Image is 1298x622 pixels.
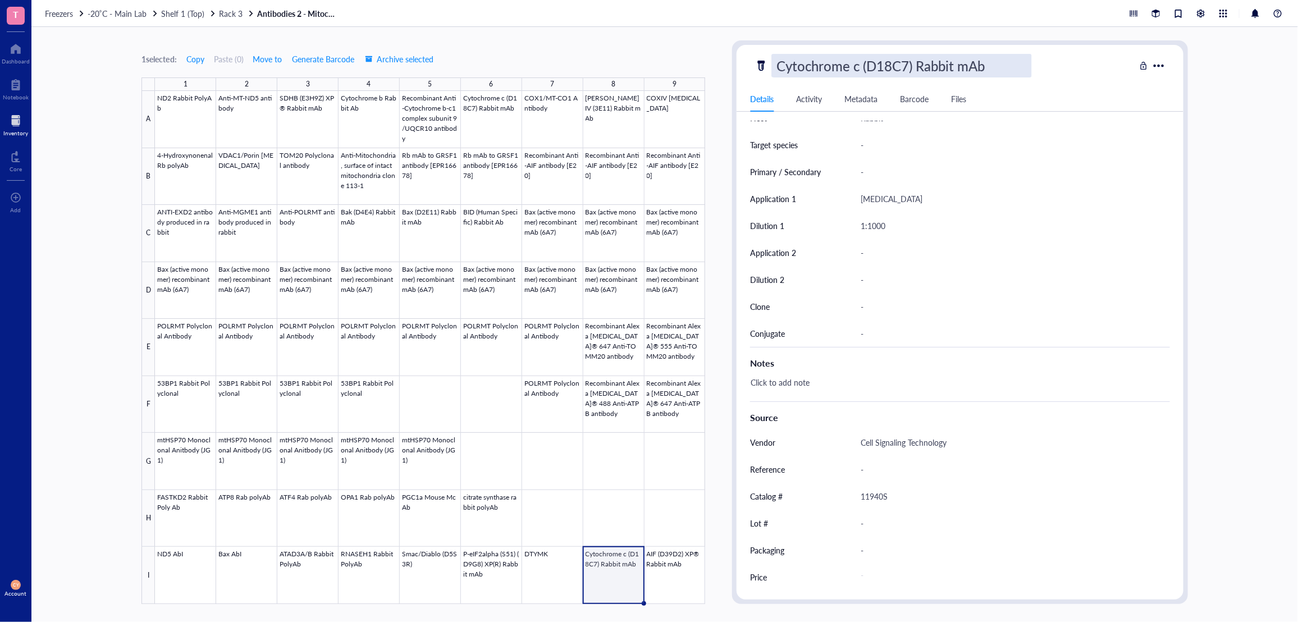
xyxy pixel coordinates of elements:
[186,50,205,68] button: Copy
[306,77,310,92] div: 3
[489,77,493,92] div: 6
[10,166,22,172] div: Core
[856,160,1165,184] div: -
[856,431,1165,454] div: Cell Signaling Technology
[673,77,677,92] div: 9
[750,356,1169,370] div: Notes
[2,40,30,65] a: Dashboard
[141,148,155,205] div: B
[214,50,244,68] button: Paste (0)
[856,133,1165,157] div: -
[10,148,22,172] a: Core
[141,91,155,148] div: A
[219,8,243,19] span: Rack 3
[856,214,1165,237] div: 1:1000
[856,458,1165,481] div: -
[13,7,19,21] span: T
[952,93,967,105] div: Files
[750,193,796,205] div: Application 1
[550,77,554,92] div: 7
[746,374,1165,401] div: Click to add note
[750,544,784,556] div: Packaging
[797,93,822,105] div: Activity
[292,54,355,63] span: Generate Barcode
[141,262,155,319] div: D
[253,54,282,63] span: Move to
[750,300,770,313] div: Clone
[750,327,785,340] div: Conjugate
[750,436,775,449] div: Vendor
[141,433,155,490] div: G
[141,205,155,262] div: C
[245,77,249,92] div: 2
[856,511,1165,535] div: -
[161,8,255,19] a: Shelf 1 (Top)Rack 3
[365,54,434,63] span: Archive selected
[364,50,435,68] button: Archive selected
[2,58,30,65] div: Dashboard
[141,547,155,604] div: I
[3,112,28,136] a: Inventory
[750,93,774,105] div: Details
[141,376,155,433] div: F
[856,187,1165,211] div: [MEDICAL_DATA]
[856,484,1165,508] div: 11940S
[184,77,188,92] div: 1
[750,517,768,529] div: Lot #
[428,77,432,92] div: 5
[3,94,29,100] div: Notebook
[611,77,615,92] div: 8
[856,538,1165,562] div: -
[856,567,1160,587] div: -
[750,411,1169,424] div: Source
[367,77,371,92] div: 4
[253,50,283,68] button: Move to
[750,571,767,583] div: Price
[13,582,19,587] span: CY
[3,76,29,100] a: Notebook
[11,207,21,213] div: Add
[3,130,28,136] div: Inventory
[856,295,1165,318] div: -
[750,273,784,286] div: Dilution 2
[161,8,204,19] span: Shelf 1 (Top)
[45,8,73,19] span: Freezers
[141,319,155,376] div: E
[5,590,27,597] div: Account
[856,322,1165,345] div: -
[88,8,147,19] span: -20˚C - Main Lab
[750,166,821,178] div: Primary / Secondary
[750,490,783,502] div: Catalog #
[45,8,85,19] a: Freezers
[750,139,798,151] div: Target species
[856,268,1165,291] div: -
[901,93,929,105] div: Barcode
[750,246,796,259] div: Application 2
[856,241,1165,264] div: -
[141,53,176,65] div: 1 selected:
[845,93,878,105] div: Metadata
[750,463,785,475] div: Reference
[750,219,784,232] div: Dilution 1
[186,54,204,63] span: Copy
[88,8,159,19] a: -20˚C - Main Lab
[292,50,355,68] button: Generate Barcode
[257,8,341,19] a: Antibodies 2 - Mitochondria
[141,490,155,547] div: H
